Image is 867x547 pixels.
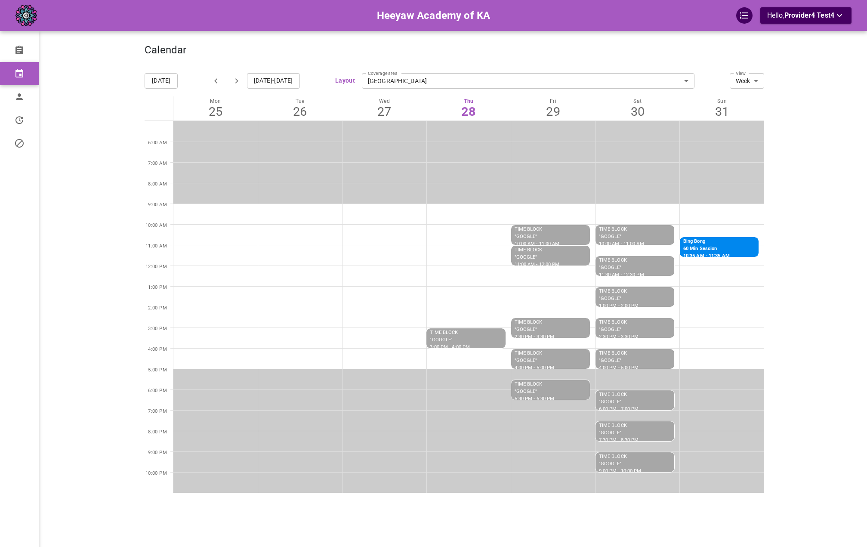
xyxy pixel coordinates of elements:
div: 26 [258,104,342,119]
span: 9:00 PM [148,450,167,455]
span: 7:00 PM [148,408,167,414]
button: Layout [335,75,355,86]
span: 5:00 PM [148,367,167,373]
p: Mon [173,98,258,104]
p: Sun [680,98,764,104]
p: Fri [511,98,595,104]
p: TIME BLOCK "GOOGLE" 1:00 PM - 2:00 PM [599,288,639,309]
p: 60 Min Session [683,245,764,253]
div: 30 [595,104,680,119]
div: Week [730,77,764,85]
p: TIME BLOCK "GOOGLE" 5:30 PM - 6:30 PM [515,381,555,402]
div: QuickStart Guide [736,7,753,24]
img: company-logo [15,5,37,26]
span: 4:00 PM [148,346,167,352]
p: Thu [426,98,511,104]
p: TIME BLOCK "GOOGLE" 7:30 PM - 8:30 PM [599,422,639,444]
p: Wed [342,98,426,104]
p: TIME BLOCK "GOOGLE" 10:00 AM - 11:00 AM [515,226,560,247]
p: TIME BLOCK "GOOGLE" 4:00 PM - 5:00 PM [599,350,639,371]
p: Hello, [767,10,845,21]
span: 10:00 AM [145,223,167,228]
label: Coverage area [368,67,398,77]
p: TIME BLOCK "GOOGLE" 11:30 AM - 12:30 PM [599,257,644,278]
button: [DATE]-[DATE] [247,73,300,89]
h4: Calendar [145,44,186,57]
div: 27 [342,104,426,119]
p: TIME BLOCK "GOOGLE" 10:00 AM - 11:00 AM [599,226,644,247]
p: TIME BLOCK "GOOGLE" 11:00 AM - 12:00 PM [515,247,560,268]
span: 7:00 AM [148,161,167,166]
button: Hello,Provider4 Test4 [760,7,852,24]
p: TIME BLOCK "GOOGLE" 9:00 PM - 10:00 PM [599,453,642,475]
span: 1:00 PM [148,284,167,290]
span: 9:00 AM [148,202,167,207]
button: [DATE] [145,73,178,89]
span: 11:00 AM [145,243,167,249]
p: TIME BLOCK "GOOGLE" 4:00 PM - 5:00 PM [515,350,555,371]
div: 28 [426,104,511,119]
label: View [736,67,746,77]
p: Tue [258,98,342,104]
div: 29 [511,104,595,119]
div: 31 [680,104,764,119]
span: 12:00 PM [145,264,167,269]
div: 25 [173,104,258,119]
span: 6:00 PM [148,388,167,393]
div: [GEOGRAPHIC_DATA] [362,77,694,85]
span: 8:00 PM [148,429,167,435]
p: TIME BLOCK "GOOGLE" 2:30 PM - 3:30 PM [515,319,555,340]
p: 10:35 AM - 11:35 AM [683,253,764,260]
span: 8:00 AM [148,181,167,187]
p: Sat [595,98,680,104]
p: Bing Bong [683,238,764,245]
h6: Heeyaw Academy of KA [377,7,491,24]
span: 6:00 AM [148,140,167,145]
span: 2:00 PM [148,305,167,311]
span: Provider4 Test4 [784,11,834,19]
p: TIME BLOCK "GOOGLE" 2:30 PM - 3:30 PM [599,319,639,340]
p: TIME BLOCK "GOOGLE" 6:00 PM - 7:00 PM [599,391,639,413]
p: TIME BLOCK "GOOGLE" 3:00 PM - 4:00 PM [430,329,470,351]
span: 3:00 PM [148,326,167,331]
span: 10:00 PM [145,470,167,476]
